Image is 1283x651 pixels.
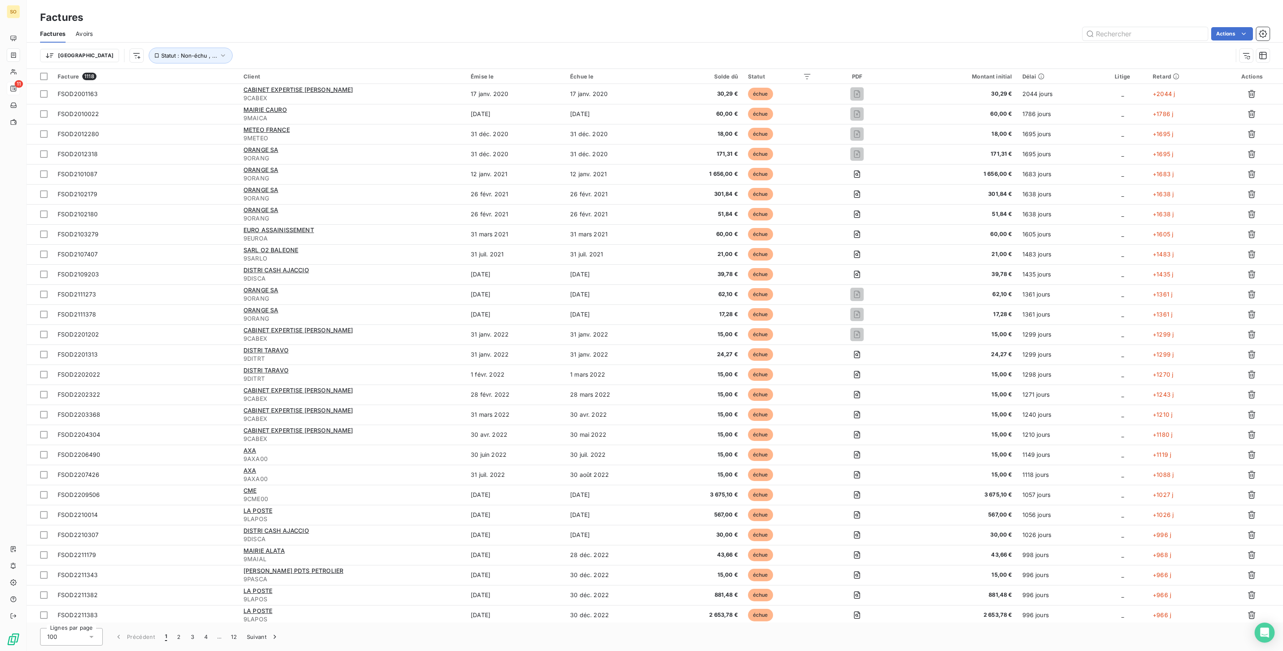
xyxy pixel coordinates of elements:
td: 1298 jours [1017,365,1098,385]
td: 31 janv. 2022 [466,324,565,344]
span: FSOD2111273 [58,291,96,298]
div: Statut [748,73,812,80]
span: _ [1121,451,1124,458]
td: 1149 jours [1017,445,1098,465]
button: 4 [199,628,213,646]
span: 9DISCA [243,274,461,283]
span: +1361 j [1153,311,1172,318]
span: 30,00 € [669,531,738,539]
td: 26 févr. 2021 [466,184,565,204]
span: 60,00 € [903,110,1012,118]
td: 30 août 2022 [565,465,664,485]
span: FSOD2207426 [58,471,100,478]
td: 30 déc. 2022 [565,565,664,585]
div: Client [243,73,461,80]
span: échue [748,549,773,561]
div: Émise le [471,73,560,80]
span: 9DITRT [243,355,461,363]
td: 31 janv. 2022 [565,344,664,365]
span: AXA [243,447,256,454]
span: +2044 j [1153,90,1175,97]
span: FSOD2211179 [58,551,96,558]
span: _ [1121,190,1124,198]
td: 1683 jours [1017,164,1098,184]
button: 1 [160,628,172,646]
span: FSOD2202322 [58,391,101,398]
span: échue [748,288,773,301]
td: [DATE] [466,525,565,545]
span: +1026 j [1153,511,1174,518]
td: 17 janv. 2020 [466,84,565,104]
span: 15,00 € [669,410,738,419]
span: _ [1121,150,1124,157]
span: FSOD2204304 [58,431,101,438]
span: _ [1121,511,1124,518]
span: 9CABEX [243,435,461,443]
td: [DATE] [466,545,565,565]
span: 15,00 € [903,431,1012,439]
span: CME [243,487,256,494]
span: Statut : Non-échu , ... [161,52,217,59]
span: FSOD2203368 [58,411,101,418]
span: échue [748,448,773,461]
div: PDF [822,73,893,80]
span: +1683 j [1153,170,1174,177]
td: 31 mars 2021 [466,224,565,244]
span: ORANGE SA [243,146,278,153]
span: _ [1121,271,1124,278]
td: 30 mai 2022 [565,425,664,445]
span: 17,28 € [903,310,1012,319]
span: 43,66 € [669,551,738,559]
span: ORANGE SA [243,206,278,213]
td: 1026 jours [1017,525,1098,545]
span: +1483 j [1153,251,1174,258]
span: +1243 j [1153,391,1174,398]
td: 1695 jours [1017,144,1098,164]
span: FSOD2209506 [58,491,100,498]
span: FSOD2012280 [58,130,99,137]
div: Open Intercom Messenger [1255,623,1275,643]
td: [DATE] [466,505,565,525]
span: MAIRIE ALATA [243,547,285,554]
span: FSOD2101087 [58,170,98,177]
td: [DATE] [565,264,664,284]
span: 9ORANG [243,174,461,182]
td: [DATE] [466,264,565,284]
span: 24,27 € [903,350,1012,359]
td: 1057 jours [1017,485,1098,505]
span: 11 [15,80,23,88]
span: 9DITRT [243,375,461,383]
span: SARL O2 BALEONE [243,246,298,253]
td: 31 mars 2022 [466,405,565,425]
span: 9ORANG [243,154,461,162]
span: 9AXA00 [243,475,461,483]
td: 1483 jours [1017,244,1098,264]
span: 171,31 € [903,150,1012,158]
span: 1 656,00 € [669,170,738,178]
td: [DATE] [466,304,565,324]
span: FSOD2202022 [58,371,101,378]
span: DISTRI CASH AJACCIO [243,527,309,534]
span: +1361 j [1153,291,1172,298]
span: MAIRIE CAURO [243,106,287,113]
td: [DATE] [466,284,565,304]
td: 30 juil. 2022 [565,445,664,465]
span: _ [1121,170,1124,177]
span: échue [748,408,773,421]
td: 31 déc. 2020 [466,144,565,164]
td: [DATE] [466,485,565,505]
span: échue [748,489,773,501]
span: échue [748,509,773,521]
span: 15,00 € [669,390,738,399]
button: 12 [226,628,242,646]
td: [DATE] [565,304,664,324]
td: 1786 jours [1017,104,1098,124]
td: 2044 jours [1017,84,1098,104]
span: FSOD2103279 [58,231,99,238]
span: 9ORANG [243,194,461,203]
td: 28 mars 2022 [565,385,664,405]
span: _ [1121,531,1124,538]
span: 18,00 € [903,130,1012,138]
td: 31 déc. 2020 [565,144,664,164]
span: _ [1121,391,1124,398]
